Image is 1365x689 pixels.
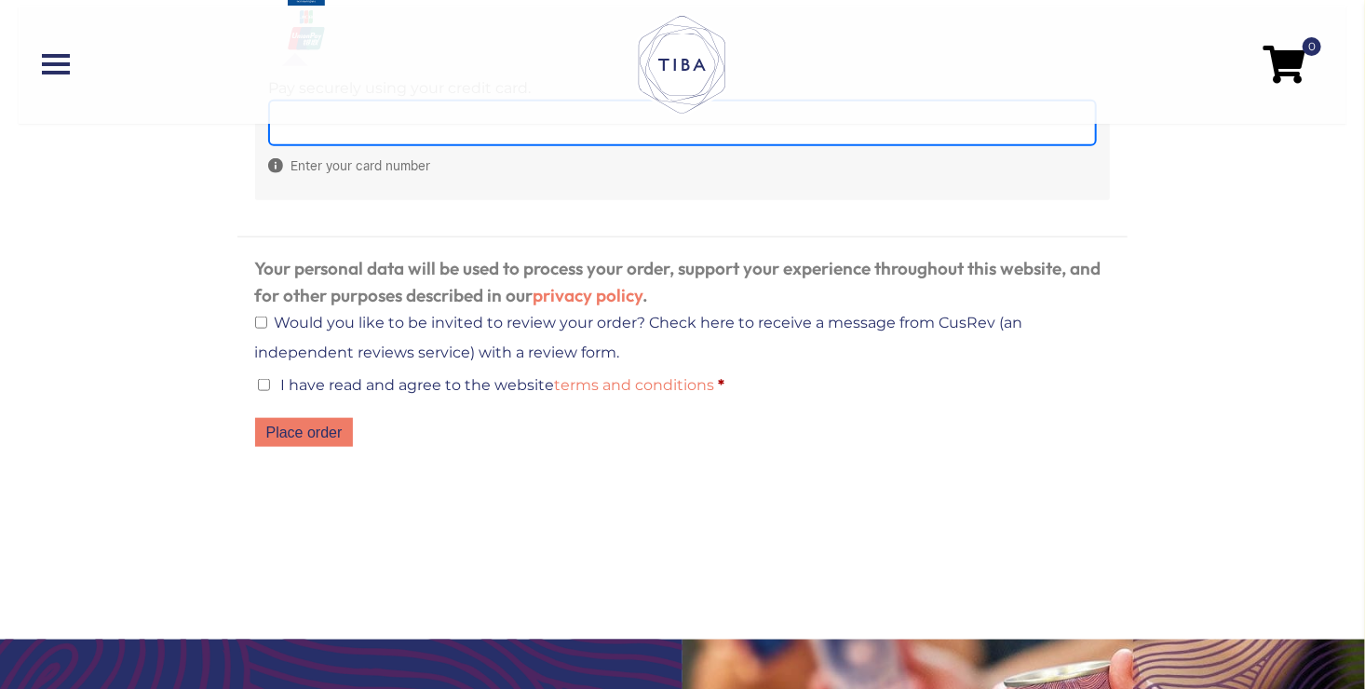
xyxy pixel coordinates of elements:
span: Would you like to be invited to review your order? Check here to receive a message from CusRev (a... [255,314,1023,361]
button: Place order [255,418,354,447]
a: privacy policy [534,284,643,306]
span: 0 [1303,37,1321,56]
span: I have read and agree to the website [281,376,715,394]
a: 0 [1263,51,1304,74]
input: I have read and agree to the websiteterms and conditions * [258,379,270,391]
p: Your personal data will be used to process your order, support your experience throughout this we... [255,255,1111,308]
span: Enter your card number [268,156,1096,176]
a: terms and conditions [555,376,715,394]
abbr: required [719,376,725,394]
input: Would you like to be invited to review your order? Check here to receive a message from CusRev (a... [255,317,267,329]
